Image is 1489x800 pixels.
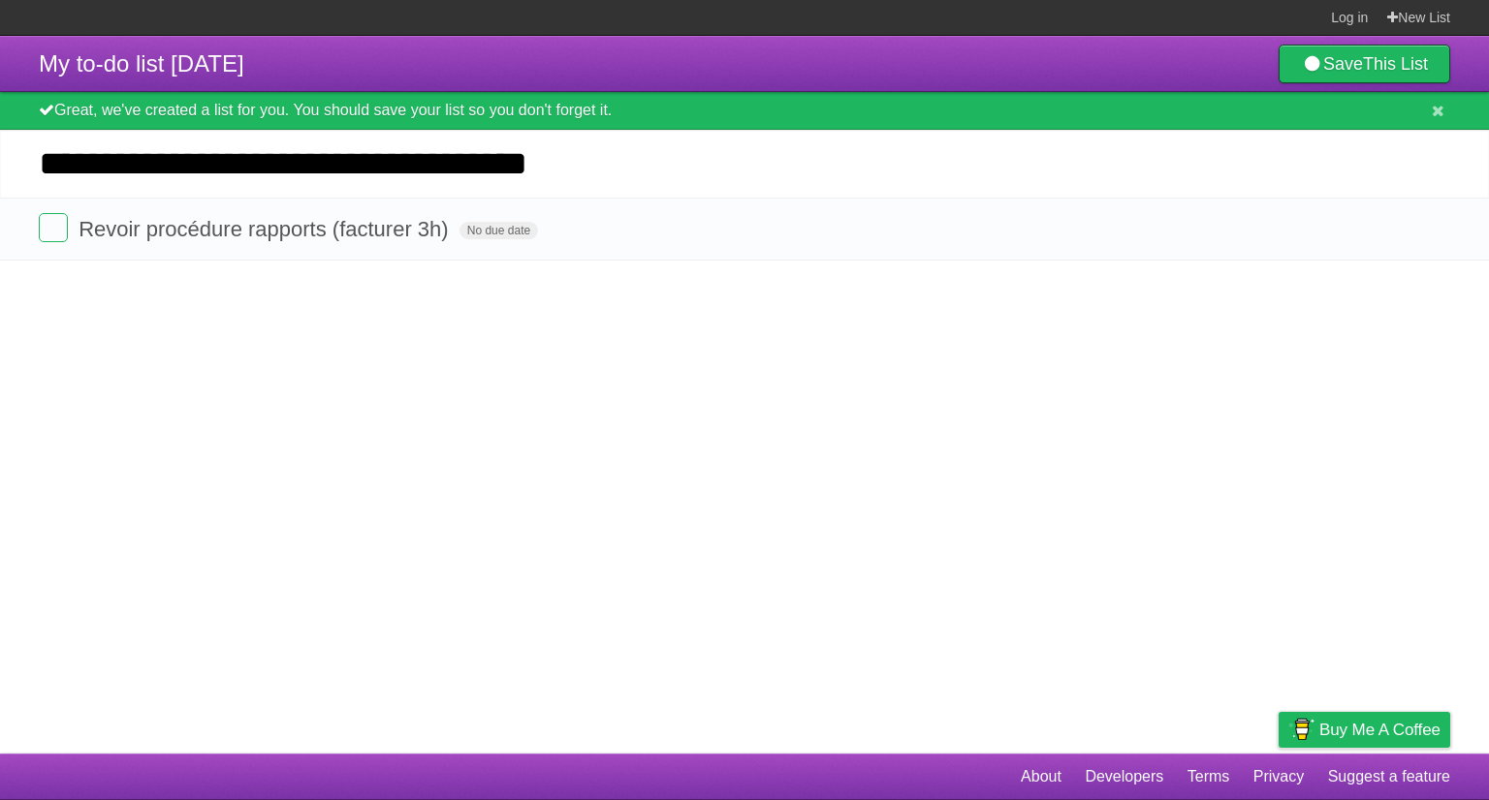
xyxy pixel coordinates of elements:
[1279,712,1450,748] a: Buy me a coffee
[1021,758,1061,795] a: About
[1279,45,1450,83] a: SaveThis List
[1288,713,1315,746] img: Buy me a coffee
[39,50,244,77] span: My to-do list [DATE]
[1328,758,1450,795] a: Suggest a feature
[79,217,454,241] span: Revoir procédure rapports (facturer 3h)
[1253,758,1304,795] a: Privacy
[1319,713,1441,747] span: Buy me a coffee
[1188,758,1230,795] a: Terms
[39,213,68,242] label: Done
[459,222,538,239] span: No due date
[1085,758,1163,795] a: Developers
[1363,54,1428,74] b: This List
